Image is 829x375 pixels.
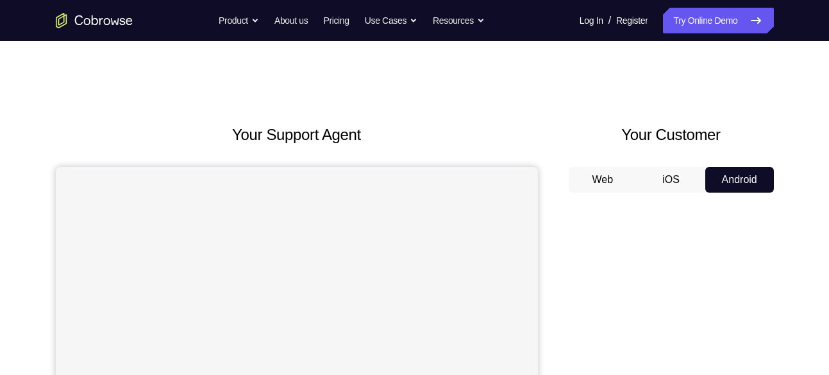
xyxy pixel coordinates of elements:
button: Product [219,8,259,33]
a: Try Online Demo [663,8,773,33]
a: About us [274,8,308,33]
button: Android [705,167,774,193]
a: Pricing [323,8,349,33]
button: iOS [637,167,705,193]
button: Use Cases [365,8,417,33]
a: Log In [580,8,603,33]
button: Resources [433,8,485,33]
a: Register [616,8,648,33]
h2: Your Support Agent [56,123,538,146]
button: Web [569,167,637,193]
a: Go to the home page [56,13,133,28]
h2: Your Customer [569,123,774,146]
span: / [608,13,611,28]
